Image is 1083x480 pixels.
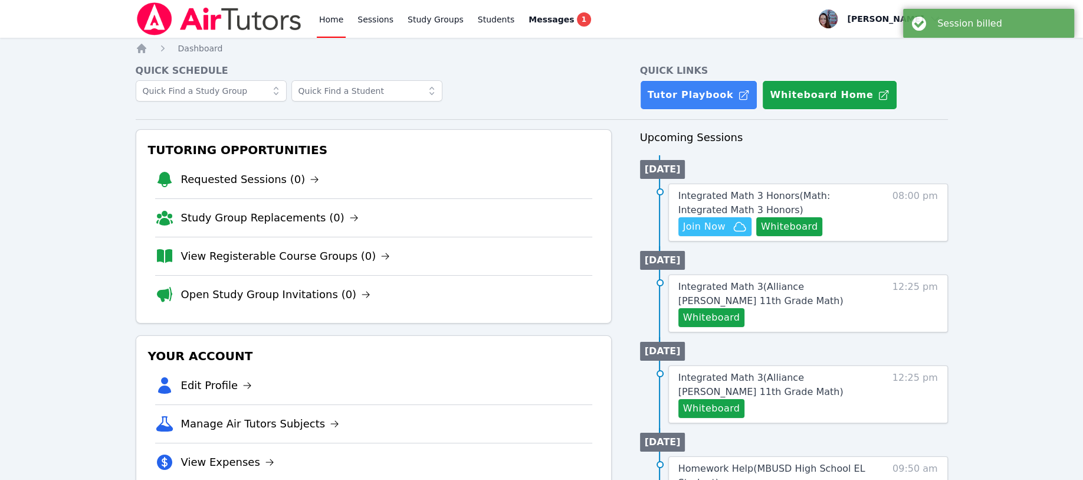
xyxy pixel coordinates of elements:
a: Tutor Playbook [640,80,758,110]
a: Study Group Replacements (0) [181,210,359,226]
li: [DATE] [640,251,685,270]
span: Integrated Math 3 ( Alliance [PERSON_NAME] 11th Grade Math ) [678,372,844,397]
a: Edit Profile [181,377,252,394]
span: Integrated Math 3 ( Alliance [PERSON_NAME] 11th Grade Math ) [678,281,844,306]
span: Integrated Math 3 Honors ( Math: Integrated Math 3 Honors ) [678,190,831,215]
span: 12:25 pm [892,280,938,327]
button: Whiteboard [756,217,823,236]
span: Join Now [683,220,726,234]
nav: Breadcrumb [136,43,948,54]
span: 12:25 pm [892,371,938,418]
li: [DATE] [640,160,685,179]
li: [DATE] [640,433,685,452]
span: 1 [577,12,591,27]
a: View Registerable Course Groups (0) [181,248,390,265]
a: View Expenses [181,454,274,471]
h4: Quick Links [640,64,948,78]
h4: Quick Schedule [136,64,612,78]
a: Requested Sessions (0) [181,171,320,188]
span: Dashboard [178,44,223,53]
a: Manage Air Tutors Subjects [181,416,340,432]
a: Dashboard [178,43,223,54]
li: [DATE] [640,342,685,361]
h3: Tutoring Opportunities [146,139,602,161]
button: Whiteboard [678,308,745,327]
a: Integrated Math 3(Alliance [PERSON_NAME] 11th Grade Math) [678,371,873,399]
button: Whiteboard [678,399,745,418]
div: Session billed [937,18,1065,29]
button: Whiteboard Home [762,80,897,110]
a: Integrated Math 3(Alliance [PERSON_NAME] 11th Grade Math) [678,280,873,308]
a: Open Study Group Invitations (0) [181,286,371,303]
span: 08:00 pm [892,189,938,236]
a: Integrated Math 3 Honors(Math: Integrated Math 3 Honors) [678,189,873,217]
input: Quick Find a Student [291,80,442,102]
span: Messages [529,14,574,25]
button: Join Now [678,217,751,236]
img: Air Tutors [136,2,303,35]
input: Quick Find a Study Group [136,80,287,102]
h3: Your Account [146,345,602,367]
h3: Upcoming Sessions [640,129,948,146]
